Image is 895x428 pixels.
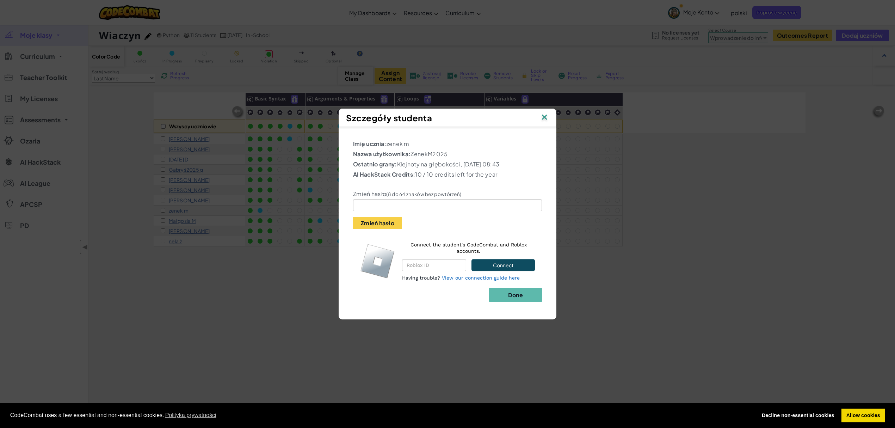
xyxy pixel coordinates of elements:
[841,409,885,423] a: allow cookies
[508,291,523,299] b: Done
[386,191,461,197] small: (8 do 64 znaków bez powtórzeń)
[346,112,432,123] span: Szczegóły studenta
[353,171,415,178] b: AI HackStack Credits:
[164,410,217,421] a: learn more about cookies
[442,275,520,281] a: View our connection guide here
[402,241,535,254] p: Connect the student's CodeCombat and Roblox accounts.
[489,288,542,302] button: Done
[353,217,402,229] button: Zmień hasło
[353,140,542,148] p: zenek m
[402,275,440,281] span: Having trouble?
[353,160,542,169] p: Klejnoty na głębokości, [DATE] 08:43
[353,160,397,168] b: Ostatnio grany:
[353,150,542,158] p: ZenekM2025
[360,244,395,279] img: roblox-logo.svg
[353,170,542,179] p: 10 / 10 credits left for the year
[402,259,466,271] input: Roblox ID
[353,150,411,158] b: Nazwa użytkownika:
[757,409,839,423] a: deny cookies
[353,190,461,197] label: Zmień hasło
[10,410,752,421] span: CodeCombat uses a few essential and non-essential cookies.
[353,140,387,147] b: Imię ucznia:
[471,259,535,271] button: Connect
[540,112,549,123] img: IconClose.svg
